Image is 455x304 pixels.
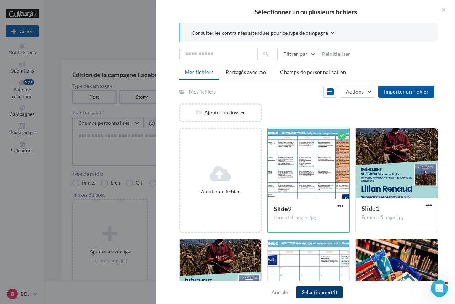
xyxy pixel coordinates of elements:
[226,69,268,75] span: Partagés avec moi
[280,69,346,75] span: Champs de personnalisation
[431,280,448,297] iframe: Intercom live chat
[183,188,258,195] div: Ajouter un fichier
[274,205,291,213] span: Slide9
[378,86,434,98] button: Importer un fichier
[192,29,334,38] button: Consulter les contraintes attendues pour ce type de campagne
[192,30,328,37] span: Consulter les contraintes attendues pour ce type de campagne
[362,214,432,221] div: Format d'image: jpg
[269,288,293,297] button: Annuler
[340,86,375,98] button: Actions
[296,286,343,298] button: Sélectionner(1)
[384,89,429,95] span: Importer un fichier
[274,215,343,221] div: Format d'image: jpg
[168,9,444,15] h2: Sélectionner un ou plusieurs fichiers
[180,109,261,116] div: Ajouter un dossier
[185,69,213,75] span: Mes fichiers
[362,204,379,212] span: Slide1
[319,50,353,58] button: Réinitialiser
[277,48,319,60] button: Filtrer par
[189,88,216,95] div: Mes fichiers
[331,289,337,295] span: (1)
[346,89,364,95] span: Actions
